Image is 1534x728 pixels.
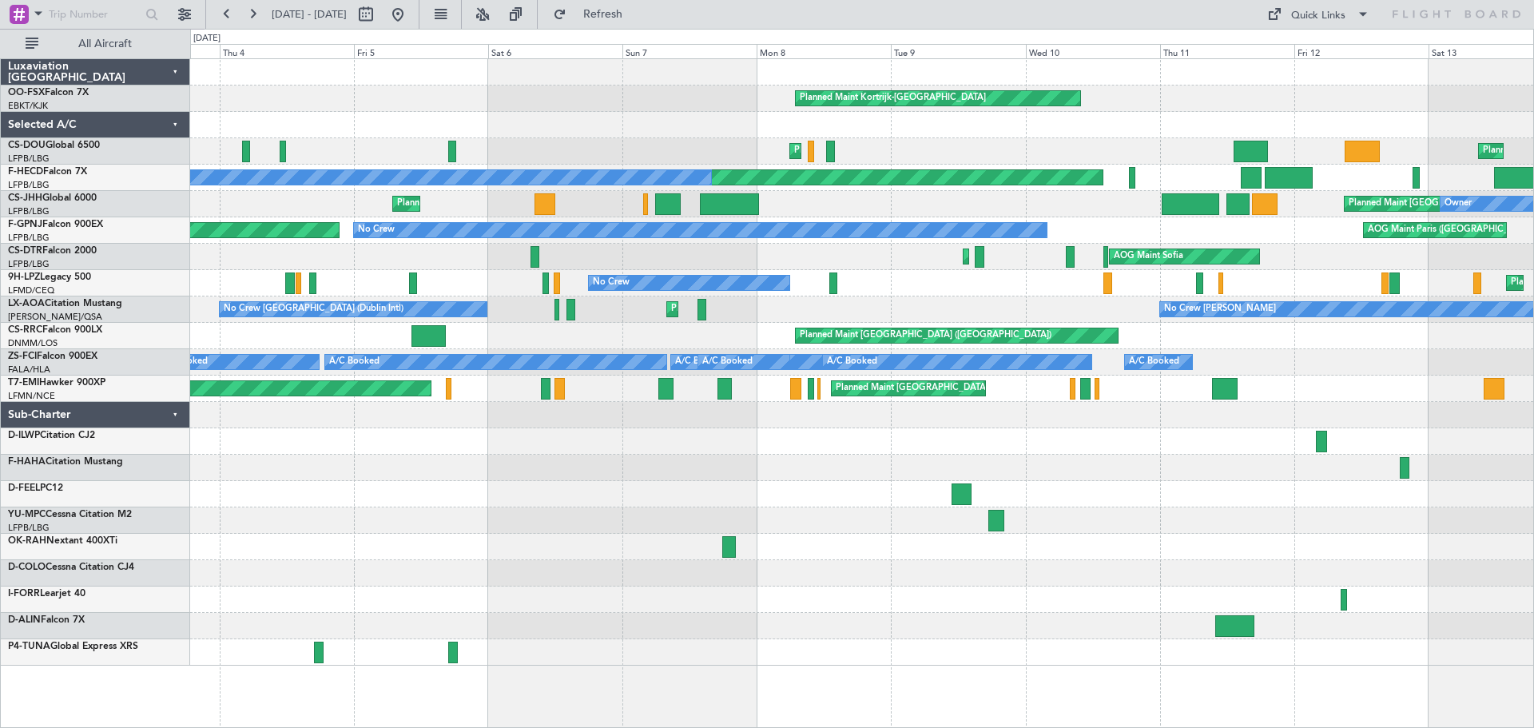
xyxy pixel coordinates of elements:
div: Quick Links [1291,8,1345,24]
a: OK-RAHNextant 400XTi [8,536,117,546]
div: Planned Maint Kortrijk-[GEOGRAPHIC_DATA] [800,86,986,110]
span: YU-MPC [8,510,46,519]
a: F-HAHACitation Mustang [8,457,123,467]
div: No Crew [593,271,630,295]
a: I-FORRLearjet 40 [8,589,85,599]
a: FALA/HLA [8,364,50,376]
div: No Crew [GEOGRAPHIC_DATA] (Dublin Intl) [224,297,403,321]
div: Wed 10 [1026,44,1160,58]
span: D-ILWP [8,431,40,440]
div: Sat 6 [488,44,622,58]
a: D-FEELPC12 [8,483,63,493]
a: LFPB/LBG [8,232,50,244]
a: LFMN/NCE [8,390,55,402]
span: All Aircraft [42,38,169,50]
a: D-ALINFalcon 7X [8,615,85,625]
div: A/C Booked [675,350,725,374]
div: [DATE] [193,32,221,46]
span: D-COLO [8,563,46,572]
a: F-GPNJFalcon 900EX [8,220,103,229]
div: Fri 12 [1294,44,1429,58]
div: No Crew [PERSON_NAME] [1164,297,1276,321]
a: LFPB/LBG [8,153,50,165]
a: YU-MPCCessna Citation M2 [8,510,132,519]
span: F-HECD [8,167,43,177]
div: Mon 8 [757,44,891,58]
a: P4-TUNAGlobal Express XRS [8,642,138,651]
span: CS-DTR [8,246,42,256]
div: AOG Maint Sofia [1114,245,1183,269]
button: Refresh [546,2,642,27]
div: No Crew [358,218,395,242]
a: CS-DOUGlobal 6500 [8,141,100,150]
a: T7-EMIHawker 900XP [8,378,105,388]
span: Refresh [570,9,637,20]
span: ZS-FCI [8,352,37,361]
a: LFMD/CEQ [8,284,54,296]
div: Sun 7 [622,44,757,58]
a: EBKT/KJK [8,100,48,112]
a: D-ILWPCitation CJ2 [8,431,95,440]
a: LFPB/LBG [8,205,50,217]
span: CS-DOU [8,141,46,150]
a: F-HECDFalcon 7X [8,167,87,177]
div: Fri 5 [354,44,488,58]
div: Owner [1445,192,1472,216]
a: LX-AOACitation Mustang [8,299,122,308]
a: DNMM/LOS [8,337,58,349]
span: 9H-LPZ [8,273,40,282]
span: D-FEEL [8,483,40,493]
div: Thu 4 [220,44,354,58]
span: OK-RAH [8,536,46,546]
div: Planned Maint Mugla ([GEOGRAPHIC_DATA]) [968,245,1153,269]
a: CS-DTRFalcon 2000 [8,246,97,256]
button: All Aircraft [18,31,173,57]
a: [PERSON_NAME]/QSA [8,311,102,323]
span: [DATE] - [DATE] [272,7,347,22]
span: LX-AOA [8,299,45,308]
div: Thu 11 [1160,44,1294,58]
span: I-FORR [8,589,40,599]
span: P4-TUNA [8,642,50,651]
input: Trip Number [49,2,141,26]
a: ZS-FCIFalcon 900EX [8,352,97,361]
a: D-COLOCessna Citation CJ4 [8,563,134,572]
div: Planned Maint [GEOGRAPHIC_DATA] ([GEOGRAPHIC_DATA]) [800,324,1051,348]
div: A/C Booked [827,350,877,374]
a: LFPB/LBG [8,179,50,191]
span: T7-EMI [8,378,39,388]
div: Planned Maint [GEOGRAPHIC_DATA] [836,376,988,400]
a: CS-JHHGlobal 6000 [8,193,97,203]
div: Tue 9 [891,44,1025,58]
a: 9H-LPZLegacy 500 [8,273,91,282]
span: OO-FSX [8,88,45,97]
div: Planned Maint [GEOGRAPHIC_DATA] ([GEOGRAPHIC_DATA]) [397,192,649,216]
div: A/C Booked [329,350,380,374]
button: Quick Links [1259,2,1377,27]
span: D-ALIN [8,615,41,625]
div: Planned Maint [GEOGRAPHIC_DATA] ([GEOGRAPHIC_DATA]) [671,297,923,321]
a: OO-FSXFalcon 7X [8,88,89,97]
span: CS-JHH [8,193,42,203]
div: A/C Booked [702,350,753,374]
a: LFPB/LBG [8,522,50,534]
div: A/C Booked [1129,350,1179,374]
span: F-HAHA [8,457,46,467]
a: CS-RRCFalcon 900LX [8,325,102,335]
span: CS-RRC [8,325,42,335]
div: Planned Maint [GEOGRAPHIC_DATA] ([GEOGRAPHIC_DATA]) [794,139,1046,163]
span: F-GPNJ [8,220,42,229]
a: LFPB/LBG [8,258,50,270]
